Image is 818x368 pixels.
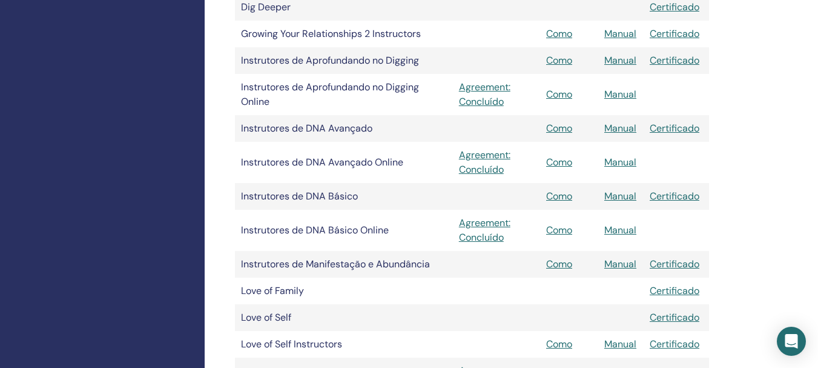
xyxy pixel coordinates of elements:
a: Agreement: Concluído [459,148,534,177]
a: Agreement: Concluído [459,80,534,109]
a: Como [546,190,572,202]
td: Instrutores de Aprofundando no Digging Online [235,74,453,115]
a: Certificado [650,284,699,297]
a: Como [546,338,572,350]
a: Manual [604,224,636,236]
a: Manual [604,122,636,135]
div: Open Intercom Messenger [777,327,806,356]
a: Manual [604,27,636,40]
a: Manual [604,190,636,202]
a: Certificado [650,27,699,40]
a: Agreement: Concluído [459,216,534,245]
a: Manual [604,156,636,169]
td: Instrutores de DNA Básico Online [235,210,453,251]
td: Instrutores de DNA Avançado Online [235,142,453,183]
a: Como [546,224,572,236]
td: Love of Self [235,304,453,331]
a: Certificado [650,258,699,270]
a: Certificado [650,122,699,135]
td: Instrutores de DNA Avançado [235,115,453,142]
a: Como [546,122,572,135]
a: Certificado [650,1,699,13]
td: Instrutores de DNA Básico [235,183,453,210]
td: Growing Your Relationships 2 Instructors [235,21,453,47]
a: Como [546,156,572,169]
td: Instrutores de Aprofundando no Digging [235,47,453,74]
td: Love of Self Instructors [235,331,453,358]
a: Como [546,258,572,270]
a: Manual [604,54,636,67]
a: Certificado [650,54,699,67]
a: Manual [604,258,636,270]
a: Como [546,54,572,67]
a: Certificado [650,338,699,350]
td: Instrutores de Manifestação e Abundância [235,251,453,278]
a: Como [546,27,572,40]
a: Como [546,88,572,101]
a: Certificado [650,311,699,324]
a: Manual [604,88,636,101]
a: Manual [604,338,636,350]
td: Love of Family [235,278,453,304]
a: Certificado [650,190,699,202]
